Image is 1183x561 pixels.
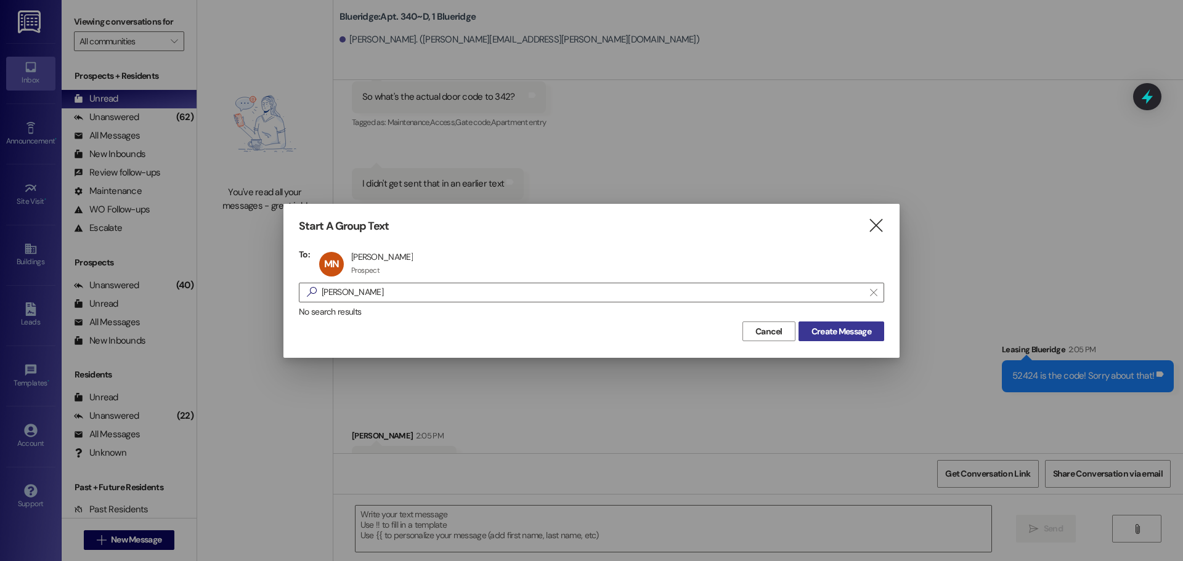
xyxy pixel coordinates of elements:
[324,257,339,270] span: MN
[870,288,877,297] i: 
[799,321,884,341] button: Create Message
[299,305,884,318] div: No search results
[868,219,884,232] i: 
[299,249,310,260] h3: To:
[864,283,884,302] button: Clear text
[811,325,871,338] span: Create Message
[742,321,795,341] button: Cancel
[302,286,322,299] i: 
[351,251,413,262] div: [PERSON_NAME]
[755,325,783,338] span: Cancel
[322,284,864,301] input: Search for any contact or apartment
[351,265,380,275] div: Prospect
[299,219,389,233] h3: Start A Group Text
